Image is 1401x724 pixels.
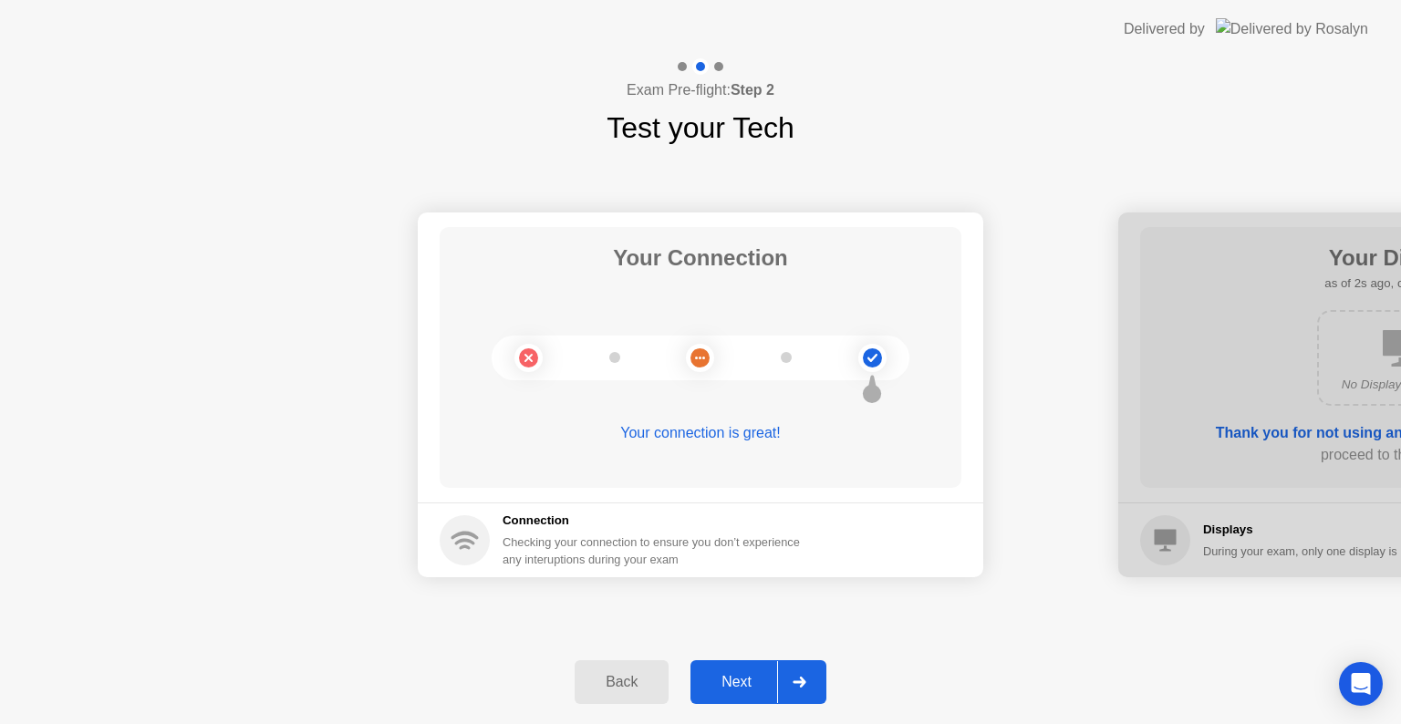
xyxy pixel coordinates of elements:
b: Step 2 [731,82,774,98]
div: Delivered by [1124,18,1205,40]
button: Next [690,660,826,704]
div: Open Intercom Messenger [1339,662,1383,706]
h1: Test your Tech [607,106,794,150]
div: Back [580,674,663,690]
div: Your connection is great! [440,422,961,444]
div: Checking your connection to ensure you don’t experience any interuptions during your exam [503,533,811,568]
div: Next [696,674,777,690]
img: Delivered by Rosalyn [1216,18,1368,39]
h5: Connection [503,512,811,530]
h1: Your Connection [613,242,788,274]
h4: Exam Pre-flight: [627,79,774,101]
button: Back [575,660,669,704]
